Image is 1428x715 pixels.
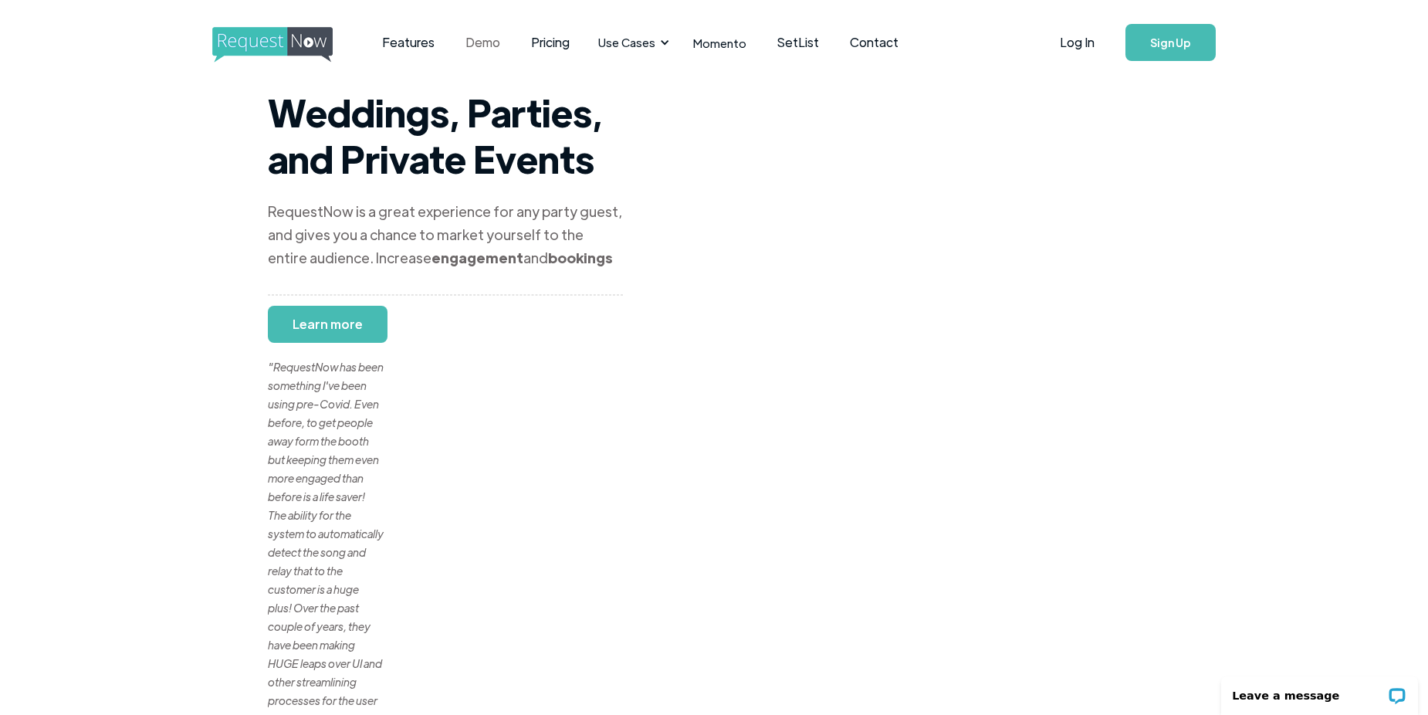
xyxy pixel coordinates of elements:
a: Log In [1044,15,1110,69]
strong: Weddings, Parties, and Private Events [268,88,603,182]
a: SetList [762,19,834,66]
a: Learn more [268,306,387,343]
div: Use Cases [589,19,674,66]
strong: engagement [431,249,523,266]
div: RequestNow is a great experience for any party guest, and gives you a chance to market yourself t... [268,200,623,269]
a: Demo [450,19,516,66]
a: Sign Up [1125,24,1216,61]
iframe: Overview by DJ ReRe [812,89,1084,708]
iframe: LiveChat chat widget [1211,666,1428,715]
a: Pricing [516,19,585,66]
a: Momento [678,20,762,66]
a: Features [367,19,450,66]
strong: bookings [548,249,613,266]
div: Use Cases [598,34,655,51]
img: requestnow logo [212,27,361,63]
a: home [212,27,328,58]
a: Contact [834,19,914,66]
